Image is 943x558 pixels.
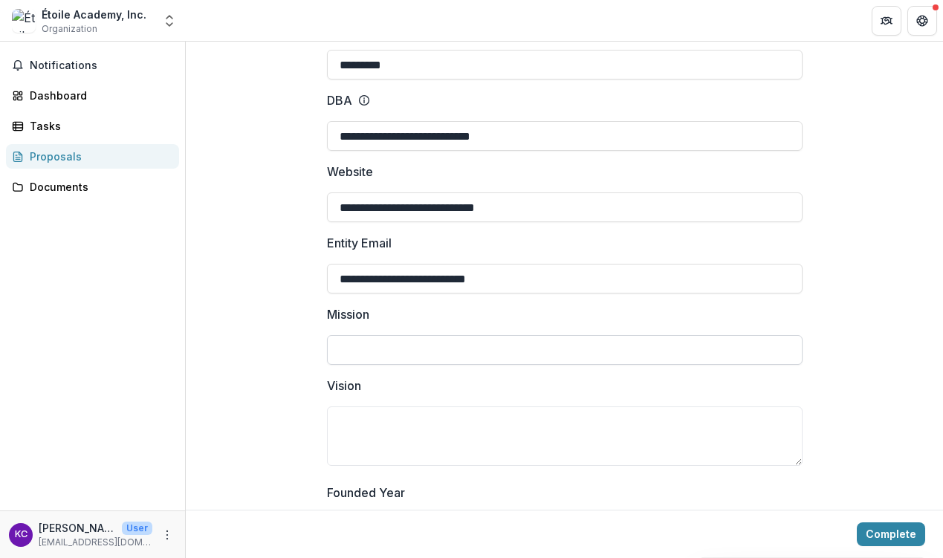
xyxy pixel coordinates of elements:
[327,484,405,502] p: Founded Year
[6,175,179,199] a: Documents
[30,118,167,134] div: Tasks
[158,526,176,544] button: More
[872,6,901,36] button: Partners
[327,234,392,252] p: Entity Email
[42,7,146,22] div: Étoile Academy, Inc.
[15,530,27,539] div: Kayleigh Colombero
[12,9,36,33] img: Étoile Academy, Inc.
[122,522,152,535] p: User
[327,305,369,323] p: Mission
[6,144,179,169] a: Proposals
[327,91,352,109] p: DBA
[327,377,361,395] p: Vision
[30,88,167,103] div: Dashboard
[6,83,179,108] a: Dashboard
[42,22,97,36] span: Organization
[907,6,937,36] button: Get Help
[6,114,179,138] a: Tasks
[159,6,180,36] button: Open entity switcher
[327,163,373,181] p: Website
[30,59,173,72] span: Notifications
[6,53,179,77] button: Notifications
[39,536,152,549] p: [EMAIL_ADDRESS][DOMAIN_NAME]
[39,520,116,536] p: [PERSON_NAME]
[857,522,925,546] button: Complete
[30,179,167,195] div: Documents
[30,149,167,164] div: Proposals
